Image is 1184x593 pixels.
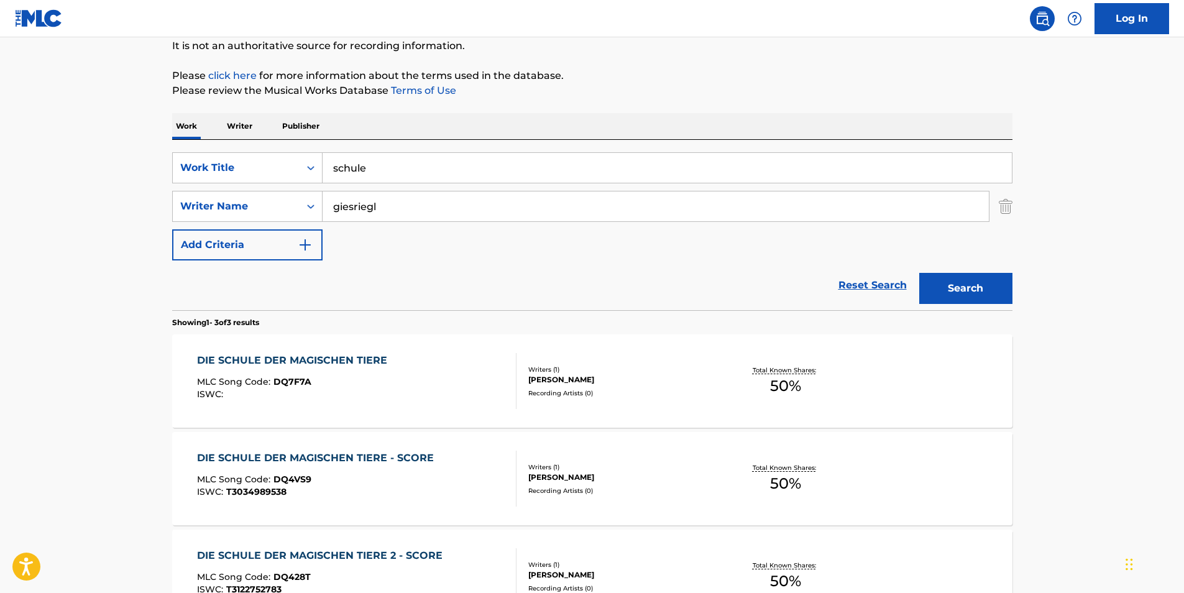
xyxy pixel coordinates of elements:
span: DQ428T [273,571,311,582]
p: Please review the Musical Works Database [172,83,1012,98]
a: Log In [1095,3,1169,34]
div: Ziehen [1126,546,1133,583]
p: Total Known Shares: [753,561,819,570]
span: 50 % [770,375,801,397]
button: Search [919,273,1012,304]
div: [PERSON_NAME] [528,472,716,483]
span: MLC Song Code : [197,474,273,485]
span: DQ4VS9 [273,474,311,485]
div: Recording Artists ( 0 ) [528,584,716,593]
span: 50 % [770,570,801,592]
a: click here [208,70,257,81]
p: Showing 1 - 3 of 3 results [172,317,259,328]
div: Writers ( 1 ) [528,462,716,472]
a: DIE SCHULE DER MAGISCHEN TIEREMLC Song Code:DQ7F7AISWC:Writers (1)[PERSON_NAME]Recording Artists ... [172,334,1012,428]
div: Writer Name [180,199,292,214]
div: Recording Artists ( 0 ) [528,388,716,398]
span: T3034989538 [226,486,287,497]
div: Recording Artists ( 0 ) [528,486,716,495]
p: Work [172,113,201,139]
img: 9d2ae6d4665cec9f34b9.svg [298,237,313,252]
a: Public Search [1030,6,1055,31]
button: Add Criteria [172,229,323,260]
span: 50 % [770,472,801,495]
div: Work Title [180,160,292,175]
img: Delete Criterion [999,191,1012,222]
iframe: Chat Widget [1122,533,1184,593]
img: search [1035,11,1050,26]
form: Search Form [172,152,1012,310]
div: Writers ( 1 ) [528,365,716,374]
span: ISWC : [197,486,226,497]
span: MLC Song Code : [197,376,273,387]
div: DIE SCHULE DER MAGISCHEN TIERE 2 - SCORE [197,548,449,563]
img: help [1067,11,1082,26]
div: Chat-Widget [1122,533,1184,593]
div: DIE SCHULE DER MAGISCHEN TIERE [197,353,393,368]
div: DIE SCHULE DER MAGISCHEN TIERE - SCORE [197,451,440,466]
div: [PERSON_NAME] [528,569,716,581]
a: Terms of Use [388,85,456,96]
span: ISWC : [197,388,226,400]
img: MLC Logo [15,9,63,27]
p: Total Known Shares: [753,463,819,472]
span: MLC Song Code : [197,571,273,582]
p: Publisher [278,113,323,139]
a: Reset Search [832,272,913,299]
span: DQ7F7A [273,376,311,387]
p: It is not an authoritative source for recording information. [172,39,1012,53]
div: [PERSON_NAME] [528,374,716,385]
a: DIE SCHULE DER MAGISCHEN TIERE - SCOREMLC Song Code:DQ4VS9ISWC:T3034989538Writers (1)[PERSON_NAME... [172,432,1012,525]
p: Total Known Shares: [753,365,819,375]
div: Writers ( 1 ) [528,560,716,569]
p: Please for more information about the terms used in the database. [172,68,1012,83]
div: Help [1062,6,1087,31]
p: Writer [223,113,256,139]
